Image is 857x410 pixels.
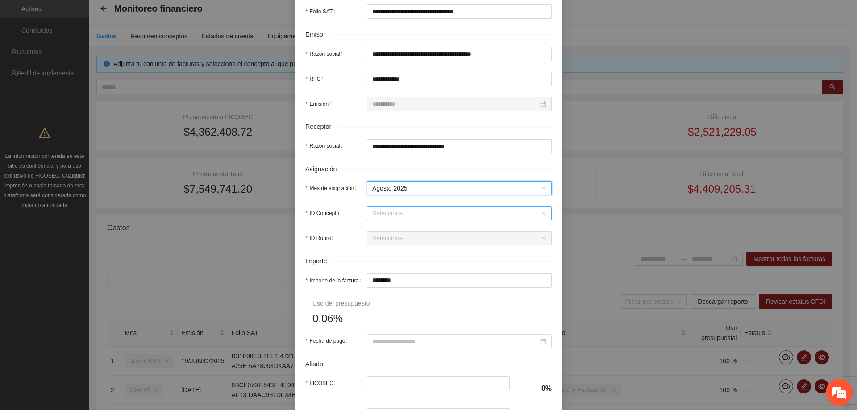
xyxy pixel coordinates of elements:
[372,336,538,346] input: Fecha de pago:
[367,72,552,86] input: RFC:
[305,164,343,174] span: Asignación
[367,47,552,61] input: Razón social:
[305,139,346,153] label: Razón social:
[305,181,360,195] label: Mes de asignación:
[146,4,168,26] div: Minimizar ventana de chat en vivo
[367,377,510,390] input: FICOSEC:
[52,119,123,209] span: Estamos en línea.
[372,182,546,195] span: Agosto 2025
[305,97,334,111] label: Emisión:
[305,206,345,220] label: ID Concepto:
[305,231,337,245] label: ID Rubro:
[305,273,365,288] label: Importe de la factura:
[312,298,370,308] div: Uso del presupuesto
[46,46,150,57] div: Chatee con nosotros ahora
[367,139,552,153] input: Razón social:
[372,207,540,220] input: ID Concepto:
[305,334,351,348] label: Fecha de pago:
[305,122,338,132] span: Receptor
[305,4,339,19] label: Folio SAT:
[305,72,326,86] label: RFC:
[4,244,170,275] textarea: Escriba su mensaje y pulse “Intro”
[305,376,339,390] label: FICOSEC:
[305,47,346,61] label: Razón social:
[312,310,343,327] span: 0.06%
[372,99,538,109] input: Emisión:
[367,4,552,19] input: Folio SAT:
[305,29,332,40] span: Emisor
[367,274,551,287] input: Importe de la factura:
[305,256,333,266] span: Importe
[305,359,329,369] span: Aliado
[520,384,552,393] h4: 0%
